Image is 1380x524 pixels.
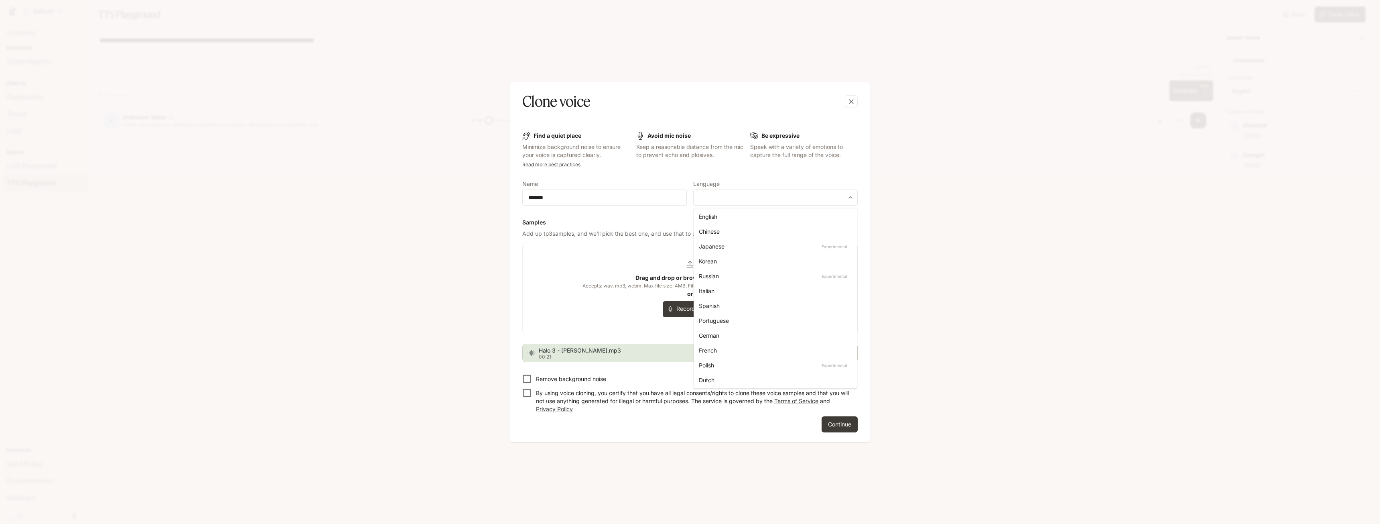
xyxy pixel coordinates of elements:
[820,243,849,250] p: Experimental
[699,227,849,236] div: Chinese
[699,376,849,384] div: Dutch
[699,361,849,369] div: Polish
[699,302,849,310] div: Spanish
[820,362,849,369] p: Experimental
[699,212,849,221] div: English
[699,272,849,280] div: Russian
[699,257,849,265] div: Korean
[699,346,849,355] div: French
[820,273,849,280] p: Experimental
[699,316,849,325] div: Portuguese
[699,242,849,251] div: Japanese
[699,331,849,340] div: German
[699,287,849,295] div: Italian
